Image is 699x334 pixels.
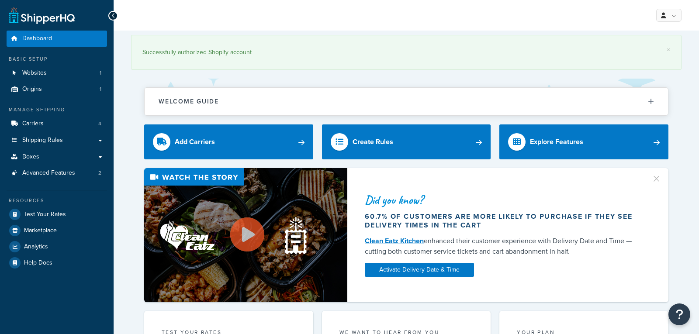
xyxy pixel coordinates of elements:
[7,132,107,148] a: Shipping Rules
[7,55,107,63] div: Basic Setup
[100,69,101,77] span: 1
[365,212,641,230] div: 60.7% of customers are more likely to purchase if they see delivery times in the cart
[7,165,107,181] a: Advanced Features2
[499,124,668,159] a: Explore Features
[353,136,393,148] div: Create Rules
[7,116,107,132] li: Carriers
[22,137,63,144] span: Shipping Rules
[365,194,641,206] div: Did you know?
[7,65,107,81] a: Websites1
[7,197,107,204] div: Resources
[7,81,107,97] li: Origins
[7,31,107,47] a: Dashboard
[22,120,44,127] span: Carriers
[365,236,641,257] div: enhanced their customer experience with Delivery Date and Time — cutting both customer service ti...
[98,169,101,177] span: 2
[7,149,107,165] a: Boxes
[667,46,670,53] a: ×
[530,136,583,148] div: Explore Features
[24,227,57,234] span: Marketplace
[22,169,75,177] span: Advanced Features
[24,211,66,218] span: Test Your Rates
[100,86,101,93] span: 1
[22,86,42,93] span: Origins
[145,88,668,115] button: Welcome Guide
[98,120,101,127] span: 4
[7,81,107,97] a: Origins1
[24,243,48,251] span: Analytics
[22,35,52,42] span: Dashboard
[144,124,313,159] a: Add Carriers
[365,236,424,246] a: Clean Eatz Kitchen
[7,239,107,255] a: Analytics
[7,106,107,114] div: Manage Shipping
[7,65,107,81] li: Websites
[144,168,347,302] img: Video thumbnail
[322,124,491,159] a: Create Rules
[22,153,39,161] span: Boxes
[175,136,215,148] div: Add Carriers
[7,255,107,271] a: Help Docs
[7,207,107,222] a: Test Your Rates
[668,303,690,325] button: Open Resource Center
[22,69,47,77] span: Websites
[24,259,52,267] span: Help Docs
[159,98,219,105] h2: Welcome Guide
[7,165,107,181] li: Advanced Features
[7,116,107,132] a: Carriers4
[142,46,670,59] div: Successfully authorized Shopify account
[365,263,474,277] a: Activate Delivery Date & Time
[7,223,107,238] a: Marketplace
